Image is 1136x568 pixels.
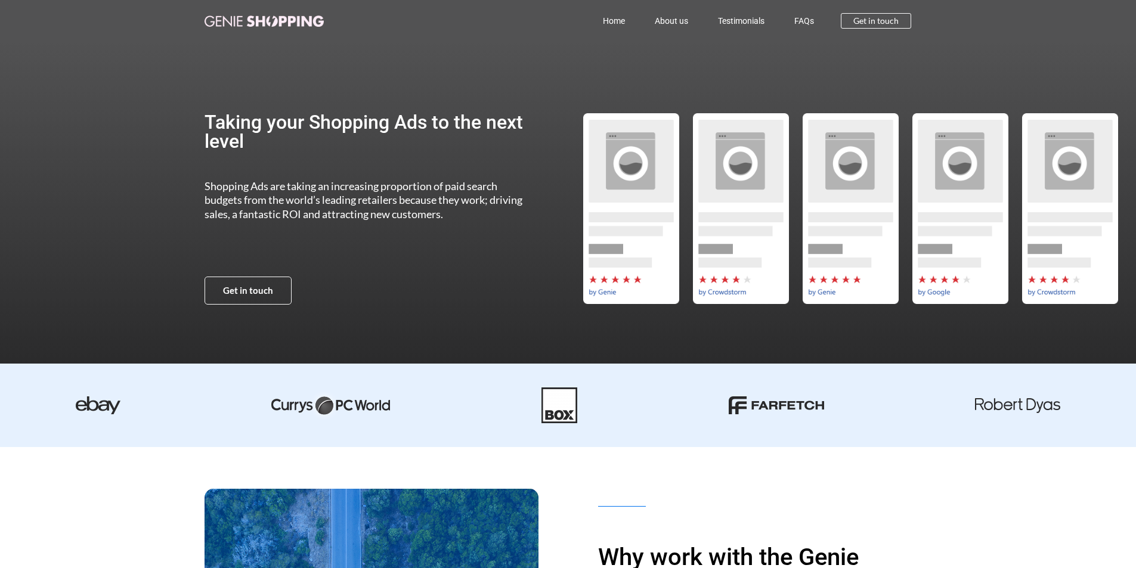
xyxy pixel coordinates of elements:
[729,396,824,414] img: farfetch-01
[588,7,640,35] a: Home
[205,277,292,305] a: Get in touch
[576,113,1125,304] div: Slides
[975,398,1060,413] img: robert dyas
[1015,113,1125,304] div: by-crowdstorm
[686,113,795,304] div: by-crowdstorm
[205,113,534,151] h2: Taking your Shopping Ads to the next level
[841,13,911,29] a: Get in touch
[576,113,686,304] div: 1 / 5
[905,113,1015,304] div: 4 / 5
[576,113,686,304] div: by-genie
[905,113,1015,304] div: by-google
[376,7,829,35] nav: Menu
[853,17,899,25] span: Get in touch
[76,396,120,414] img: ebay-dark
[795,113,905,304] div: 3 / 5
[541,387,577,423] img: Box-01
[703,7,779,35] a: Testimonials
[779,7,829,35] a: FAQs
[795,113,905,304] div: by-genie
[223,286,273,295] span: Get in touch
[1015,113,1125,304] div: 5 / 5
[640,7,703,35] a: About us
[686,113,795,304] div: 2 / 5
[205,15,324,27] img: genie-shopping-logo
[205,179,522,221] span: Shopping Ads are taking an increasing proportion of paid search budgets from the world’s leading ...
